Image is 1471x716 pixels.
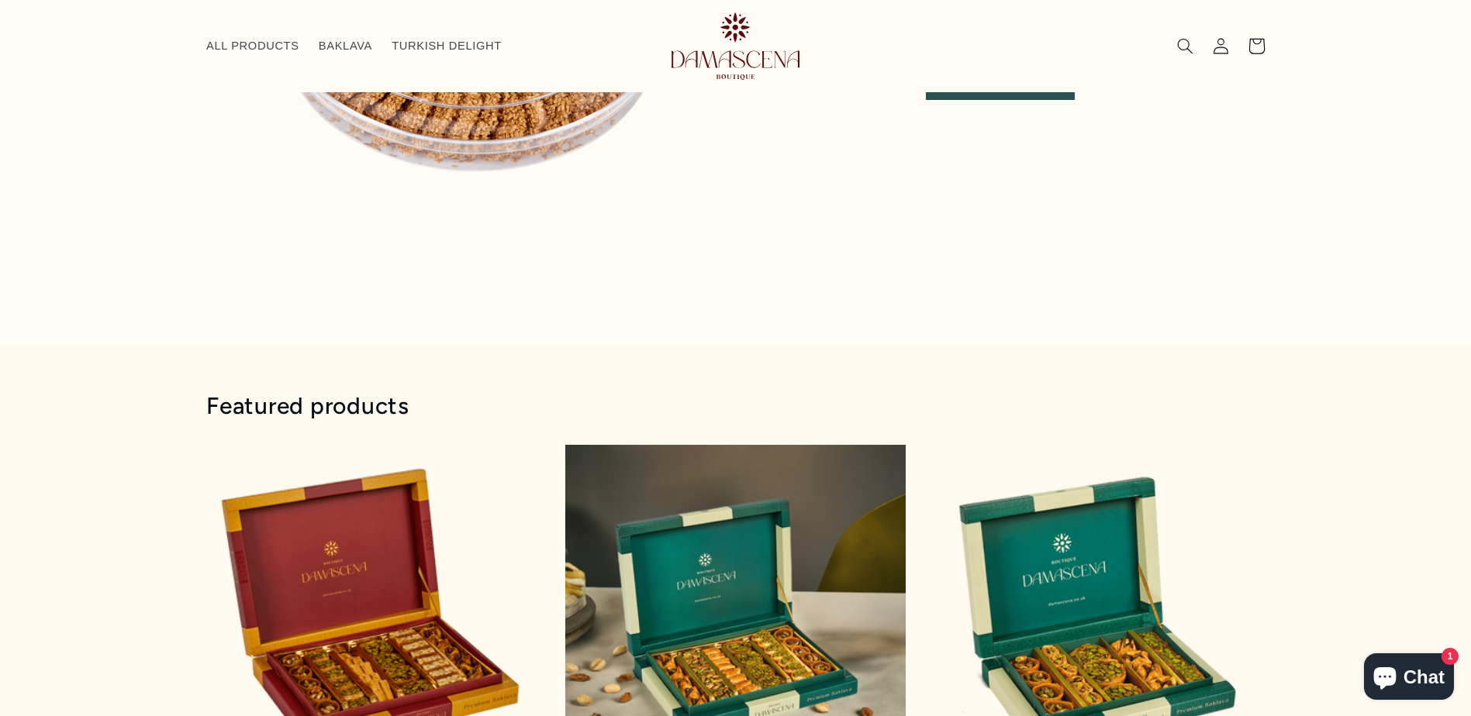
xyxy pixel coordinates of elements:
a: Damascena Boutique [644,6,827,85]
a: TURKISH DELIGHT [382,29,512,63]
summary: Search [1167,28,1203,64]
inbox-online-store-chat: Shopify online store chat [1359,653,1459,704]
span: TURKISH DELIGHT [392,39,502,53]
img: Damascena Boutique [672,12,799,80]
span: ALL PRODUCTS [206,39,299,53]
a: BAKLAVA [309,29,382,63]
h2: Featured products [206,391,1265,421]
a: ALL PRODUCTS [196,29,309,63]
span: BAKLAVA [319,39,372,53]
